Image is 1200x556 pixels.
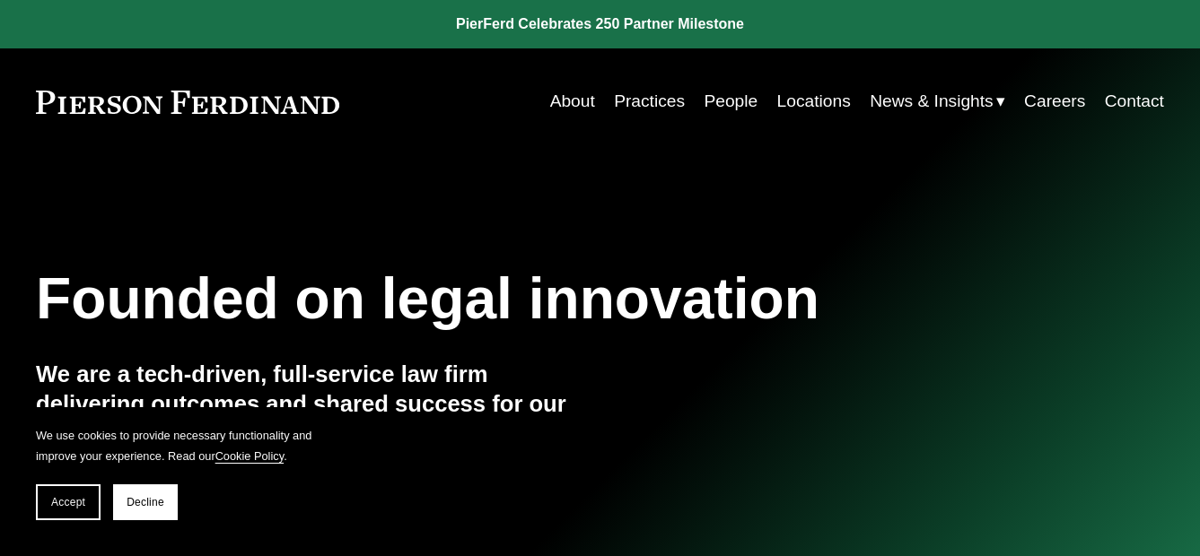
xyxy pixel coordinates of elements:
[777,84,851,118] a: Locations
[113,484,178,520] button: Decline
[36,360,600,447] h4: We are a tech-driven, full-service law firm delivering outcomes and shared success for our global...
[127,496,164,508] span: Decline
[704,84,758,118] a: People
[51,496,85,508] span: Accept
[870,86,994,117] span: News & Insights
[870,84,1005,118] a: folder dropdown
[36,484,101,520] button: Accept
[36,425,323,466] p: We use cookies to provide necessary functionality and improve your experience. Read our .
[550,84,595,118] a: About
[215,449,284,463] a: Cookie Policy
[1105,84,1164,118] a: Contact
[36,266,976,332] h1: Founded on legal innovation
[18,407,341,538] section: Cookie banner
[1024,84,1085,118] a: Careers
[614,84,685,118] a: Practices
